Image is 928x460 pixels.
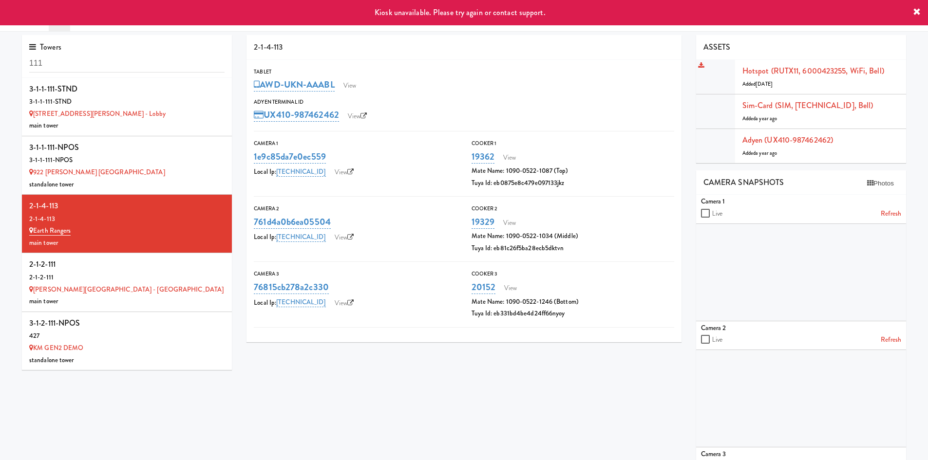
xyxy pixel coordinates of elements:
a: UX410-987462462 [254,108,339,122]
a: [TECHNICAL_ID] [276,167,325,177]
div: Cooker 3 [472,269,674,279]
a: 761d4a0b6ea05504 [254,215,331,229]
div: Cooker 1 [472,139,674,148]
div: Local Ip: [254,296,456,311]
div: Tuya Id: eb81c26f5ba28ecb5dktvn [472,242,674,255]
div: Camera 1 [701,196,901,208]
div: 3-1-1-111-STND [29,96,225,108]
li: 3-1-1-111-NPOS3-1-1-111-NPOS 922 [PERSON_NAME] [GEOGRAPHIC_DATA]standalone tower [22,136,232,195]
div: Mate Name: 1090-0522-1087 (Top) [472,165,674,177]
a: View [498,216,521,230]
span: ASSETS [703,41,731,53]
div: Mate Name: 1090-0522-1246 (Bottom) [472,296,674,308]
div: 3-1-1-111-STND [29,82,225,96]
a: 20152 [472,280,496,294]
div: Tuya Id: eb0875e8c479e097133jkz [472,177,674,189]
span: [DATE] [756,80,773,88]
a: View [499,281,522,295]
a: Refresh [881,208,901,220]
a: KM GEN2 DEMO [29,343,83,352]
div: 3-1-1-111-NPOS [29,154,225,166]
a: 19362 [472,150,495,164]
span: Added [742,149,777,157]
span: Added [742,115,777,122]
a: [PERSON_NAME][GEOGRAPHIC_DATA] - [GEOGRAPHIC_DATA] [29,285,224,294]
a: Hotspot (RUTX11, 6000423255, WiFi, Bell) [742,65,884,76]
a: View [343,109,372,124]
div: 427 [29,330,225,342]
div: Tablet [254,67,674,77]
a: Earth Rangers [29,226,71,236]
span: Kiosk unavailable. Please try again or contact support. [375,7,546,18]
a: Adyen (UX410-987462462) [742,134,833,146]
a: 1e9c85da7e0ec559 [254,150,326,164]
span: CAMERA SNAPSHOTS [703,177,784,188]
div: main tower [29,295,225,308]
label: Live [712,208,722,220]
div: 3-1-2-111-NPOS [29,316,225,331]
div: standalone tower [29,354,225,367]
div: Camera 1 [254,139,456,148]
a: Sim-card (SIM, [TECHNICAL_ID], Bell) [742,100,873,111]
li: 2-1-2-1112-1-2-111 [PERSON_NAME][GEOGRAPHIC_DATA] - [GEOGRAPHIC_DATA]main tower [22,253,232,312]
a: 19329 [472,215,495,229]
a: [TECHNICAL_ID] [276,297,325,307]
div: Camera 3 [254,269,456,279]
div: Local Ip: [254,230,456,245]
li: 3-1-1-111-STND3-1-1-111-STND [STREET_ADDRESS][PERSON_NAME] - Lobbymain tower [22,78,232,136]
div: main tower [29,237,225,249]
a: [STREET_ADDRESS][PERSON_NAME] - Lobby [29,109,166,118]
a: 922 [PERSON_NAME] [GEOGRAPHIC_DATA] [29,167,165,177]
div: main tower [29,120,225,132]
div: 3-1-1-111-NPOS [29,140,225,155]
div: Local Ip: [254,165,456,180]
a: View [339,78,361,93]
label: Live [712,334,722,346]
a: View [330,230,359,245]
span: a year ago [756,115,777,122]
li: 3-1-2-111-NPOS427 KM GEN2 DEMOstandalone tower [22,312,232,370]
div: 2-1-4-113 [29,199,225,213]
a: [TECHNICAL_ID] [276,232,325,242]
div: Cooker 2 [472,204,674,214]
div: Tuya Id: eb331bd4be4d24ff66nyoy [472,308,674,320]
span: a year ago [756,149,777,157]
button: Photos [862,176,899,191]
div: Adyen Terminal Id [254,97,674,107]
li: 2-1-4-1132-1-4-113 Earth Rangersmain tower [22,195,232,253]
a: AWD-UKN-AAABL [254,78,334,92]
div: 2-1-2-111 [29,272,225,284]
a: 76815cb278a2c330 [254,280,329,294]
span: Towers [29,41,61,53]
div: 2-1-2-111 [29,257,225,272]
div: Camera 2 [701,322,901,334]
div: Camera 2 [254,204,456,214]
a: View [498,150,521,165]
div: 2-1-4-113 [246,35,682,60]
a: View [330,165,359,180]
div: Mate Name: 1090-0522-1034 (Middle) [472,230,674,242]
span: Added [742,80,773,88]
a: View [330,296,359,311]
div: 2-1-4-113 [29,213,225,225]
div: standalone tower [29,179,225,191]
input: Search towers [29,55,225,73]
a: Refresh [881,334,901,346]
